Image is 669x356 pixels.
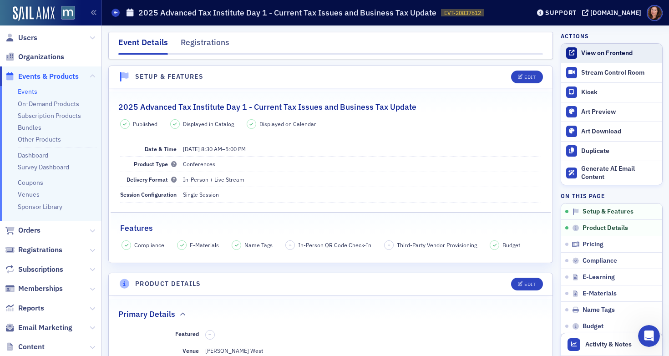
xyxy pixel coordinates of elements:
[561,192,663,200] h4: On this page
[581,165,658,181] div: Generate AI Email Content
[135,72,203,81] h4: Setup & Features
[13,263,169,280] div: Redirect an Event to a 3rd Party URL
[138,7,436,18] h1: 2025 Advanced Tax Institute Day 1 - Current Tax Issues and Business Tax Update
[91,272,137,309] button: Tickets
[190,241,219,249] span: E-Materials
[561,63,662,82] a: Stream Control Room
[524,75,536,80] div: Edit
[581,108,658,116] div: Art Preview
[5,52,64,62] a: Organizations
[581,147,658,155] div: Duplicate
[502,241,520,249] span: Budget
[152,295,167,301] span: Help
[244,241,273,249] span: Name Tags
[120,191,177,198] span: Session Configuration
[201,145,222,153] time: 8:30 AM
[561,122,662,141] a: Art Download
[19,266,152,276] div: Redirect an Event to a 3rd Party URL
[18,71,79,81] span: Events & Products
[19,177,152,186] div: We typically reply in under 30 minutes
[175,330,199,337] span: Featured
[145,145,177,153] span: Date & Time
[183,120,234,128] span: Displayed in Catalog
[134,241,164,249] span: Compliance
[5,323,72,333] a: Email Marketing
[12,295,33,301] span: Home
[18,178,43,187] a: Coupons
[181,36,229,53] div: Registrations
[9,107,173,155] div: Recent messageProfile image for LukeAnd should we alert the rest of the staff?[PERSON_NAME]•[DATE]
[561,44,662,63] a: View on Frontend
[511,278,542,290] button: Edit
[5,264,63,275] a: Subscriptions
[61,6,75,20] img: SailAMX
[545,9,577,17] div: Support
[18,323,72,333] span: Email Marketing
[132,15,150,33] img: Profile image for Aidan
[524,282,536,287] div: Edit
[18,303,44,313] span: Reports
[55,6,75,21] a: View Homepage
[561,141,662,161] button: Duplicate
[53,295,84,301] span: Messages
[5,284,63,294] a: Memberships
[13,6,55,21] img: SailAMX
[103,295,125,301] span: Tickets
[583,273,615,281] span: E-Learning
[18,100,79,108] a: On-Demand Products
[583,208,634,216] span: Setup & Features
[581,127,658,136] div: Art Download
[18,80,164,96] p: How can we help?
[5,342,45,352] a: Content
[118,36,168,55] div: Event Details
[18,203,62,211] a: Sponsor Library
[18,87,37,96] a: Events
[5,71,79,81] a: Events & Products
[19,245,74,255] span: Search for help
[13,241,169,259] button: Search for help
[225,145,246,153] time: 5:00 PM
[46,272,91,309] button: Messages
[18,135,61,143] a: Other Products
[18,245,62,255] span: Registrations
[118,101,416,113] h2: 2025 Advanced Tax Institute Day 1 - Current Tax Issues and Business Tax Update
[183,145,200,153] span: [DATE]
[118,308,175,320] h2: Primary Details
[444,9,481,17] span: EVT-20837612
[5,225,41,235] a: Orders
[19,167,152,177] div: Send us a message
[583,290,617,298] span: E-Materials
[18,342,45,352] span: Content
[289,242,292,248] span: –
[134,160,177,168] span: Product Type
[5,303,44,313] a: Reports
[18,163,69,171] a: Survey Dashboard
[5,245,62,255] a: Registrations
[18,264,63,275] span: Subscriptions
[18,112,81,120] a: Subscription Products
[41,137,93,147] div: [PERSON_NAME]
[511,71,542,83] button: Edit
[137,272,182,309] button: Help
[183,145,246,153] span: –
[583,224,628,232] span: Product Details
[18,225,41,235] span: Orders
[590,9,641,17] div: [DOMAIN_NAME]
[561,32,589,40] h4: Actions
[18,190,40,198] a: Venues
[583,240,603,249] span: Pricing
[18,17,57,32] img: logo
[5,33,37,43] a: Users
[561,102,662,122] a: Art Preview
[259,120,316,128] span: Displayed on Calendar
[585,340,632,349] span: Activity & Notes
[638,325,660,347] iframe: Intercom live chat
[205,347,263,354] span: [PERSON_NAME] West
[115,15,133,33] img: Profile image for Luke
[583,306,615,314] span: Name Tags
[157,15,173,31] div: Close
[133,120,157,128] span: Published
[182,347,199,354] span: Venue
[298,241,371,249] span: In-Person QR Code Check-In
